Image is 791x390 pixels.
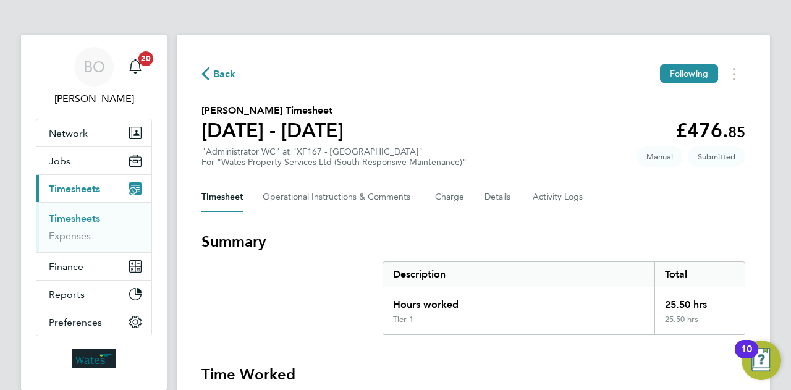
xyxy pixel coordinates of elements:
[201,118,344,143] h1: [DATE] - [DATE]
[637,146,683,167] span: This timesheet was manually created.
[741,349,752,365] div: 10
[49,213,100,224] a: Timesheets
[670,68,708,79] span: Following
[201,365,745,384] h3: Time Worked
[49,289,85,300] span: Reports
[484,182,513,212] button: Details
[675,119,745,142] app-decimal: £476.
[49,127,88,139] span: Network
[49,183,100,195] span: Timesheets
[36,119,151,146] button: Network
[654,262,745,287] div: Total
[49,316,102,328] span: Preferences
[654,315,745,334] div: 25.50 hrs
[263,182,415,212] button: Operational Instructions & Comments
[383,287,654,315] div: Hours worked
[83,59,105,75] span: BO
[36,175,151,202] button: Timesheets
[201,232,745,252] h3: Summary
[49,155,70,167] span: Jobs
[393,315,413,324] div: Tier 1
[654,287,745,315] div: 25.50 hrs
[383,261,745,335] div: Summary
[36,147,151,174] button: Jobs
[728,123,745,141] span: 85
[138,51,153,66] span: 20
[533,182,585,212] button: Activity Logs
[36,202,151,252] div: Timesheets
[201,103,344,118] h2: [PERSON_NAME] Timesheet
[660,64,718,83] button: Following
[723,64,745,83] button: Timesheets Menu
[383,262,654,287] div: Description
[36,47,152,106] a: BO[PERSON_NAME]
[36,91,152,106] span: Barrie O'Hare
[688,146,745,167] span: This timesheet is Submitted.
[201,66,236,82] button: Back
[201,146,467,167] div: "Administrator WC" at "XF167 - [GEOGRAPHIC_DATA]"
[201,157,467,167] div: For "Wates Property Services Ltd (South Responsive Maintenance)"
[201,182,243,212] button: Timesheet
[742,341,781,380] button: Open Resource Center, 10 new notifications
[72,349,116,368] img: wates-logo-retina.png
[435,182,465,212] button: Charge
[49,230,91,242] a: Expenses
[213,67,236,82] span: Back
[123,47,148,87] a: 20
[36,308,151,336] button: Preferences
[49,261,83,273] span: Finance
[36,253,151,280] button: Finance
[36,349,152,368] a: Go to home page
[36,281,151,308] button: Reports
